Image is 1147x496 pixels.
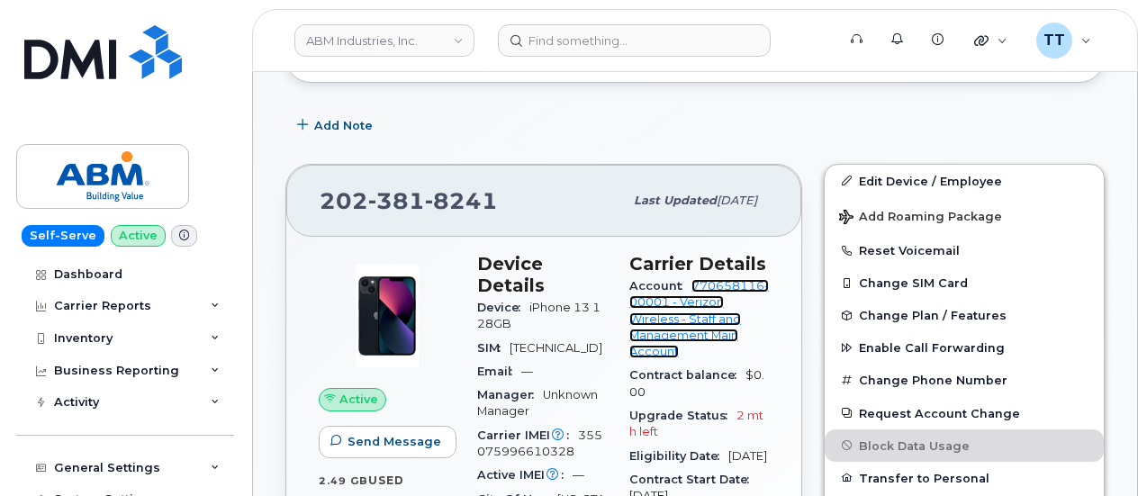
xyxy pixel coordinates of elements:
[477,301,601,330] span: iPhone 13 128GB
[629,368,764,398] span: $0.00
[825,462,1104,494] button: Transfer to Personal
[477,301,529,314] span: Device
[825,165,1104,197] a: Edit Device / Employee
[825,234,1104,266] button: Reset Voicemail
[333,262,441,370] img: image20231002-3703462-1ig824h.jpeg
[629,449,728,463] span: Eligibility Date
[962,23,1020,59] div: Quicklinks
[629,279,769,358] a: 770658116-00001 - Verizon Wireless - Staff and Management Main Account
[477,468,573,482] span: Active IMEI
[825,397,1104,429] button: Request Account Change
[573,468,584,482] span: —
[859,341,1005,355] span: Enable Call Forwarding
[368,473,404,487] span: used
[498,24,771,57] input: Find something...
[825,266,1104,299] button: Change SIM Card
[477,428,578,442] span: Carrier IMEI
[825,197,1104,234] button: Add Roaming Package
[294,24,474,57] a: ABM Industries, Inc.
[629,279,691,293] span: Account
[825,299,1104,331] button: Change Plan / Features
[825,364,1104,396] button: Change Phone Number
[629,253,769,275] h3: Carrier Details
[825,331,1104,364] button: Enable Call Forwarding
[1024,23,1104,59] div: Travis Tedesco
[825,429,1104,462] button: Block Data Usage
[477,365,521,378] span: Email
[477,253,608,296] h3: Device Details
[629,368,745,382] span: Contract balance
[629,409,736,422] span: Upgrade Status
[521,365,533,378] span: —
[728,449,767,463] span: [DATE]
[319,426,456,458] button: Send Message
[314,117,373,134] span: Add Note
[510,341,602,355] span: [TECHNICAL_ID]
[839,210,1002,227] span: Add Roaming Package
[319,474,368,487] span: 2.49 GB
[629,473,758,486] span: Contract Start Date
[1043,30,1065,51] span: TT
[348,433,441,450] span: Send Message
[859,309,1007,322] span: Change Plan / Features
[368,187,425,214] span: 381
[285,110,388,142] button: Add Note
[339,391,378,408] span: Active
[634,194,717,207] span: Last updated
[320,187,498,214] span: 202
[717,194,757,207] span: [DATE]
[425,187,498,214] span: 8241
[477,341,510,355] span: SIM
[477,388,543,401] span: Manager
